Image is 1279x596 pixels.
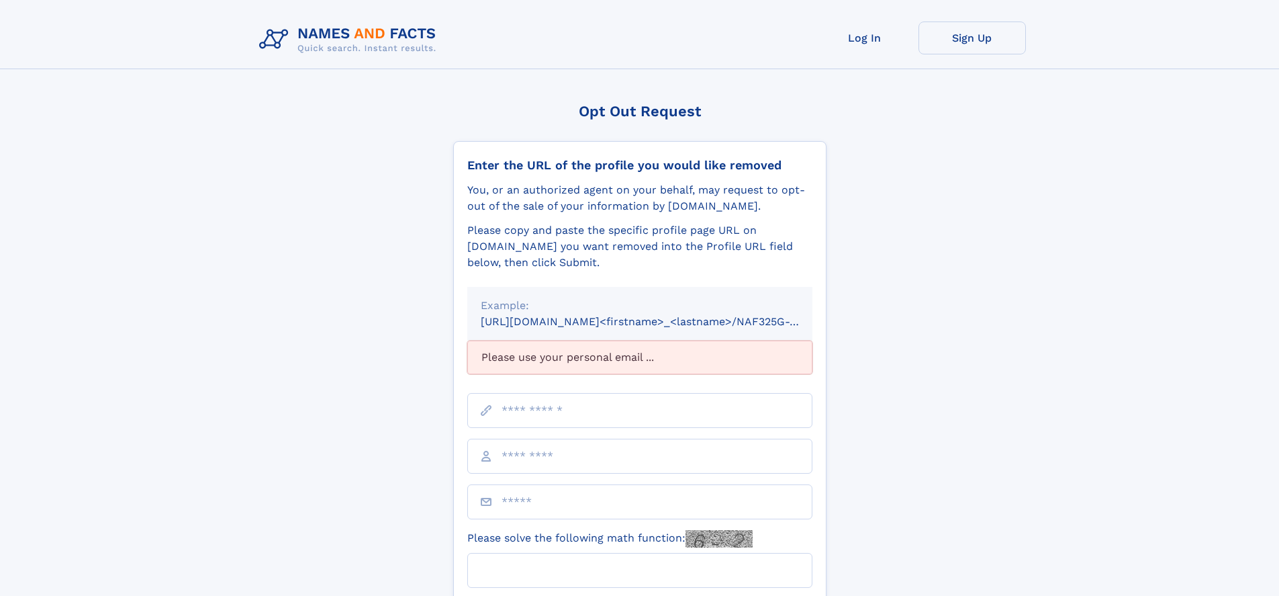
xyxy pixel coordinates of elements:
img: Logo Names and Facts [254,22,447,58]
div: Example: [481,298,799,314]
div: Please copy and paste the specific profile page URL on [DOMAIN_NAME] you want removed into the Pr... [467,222,812,271]
label: Please solve the following math function: [467,530,753,548]
div: Please use your personal email ... [467,341,812,374]
div: You, or an authorized agent on your behalf, may request to opt-out of the sale of your informatio... [467,182,812,214]
div: Opt Out Request [453,103,826,120]
a: Log In [811,22,918,54]
a: Sign Up [918,22,1026,54]
div: Enter the URL of the profile you would like removed [467,158,812,173]
small: [URL][DOMAIN_NAME]<firstname>_<lastname>/NAF325G-xxxxxxxx [481,315,838,328]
